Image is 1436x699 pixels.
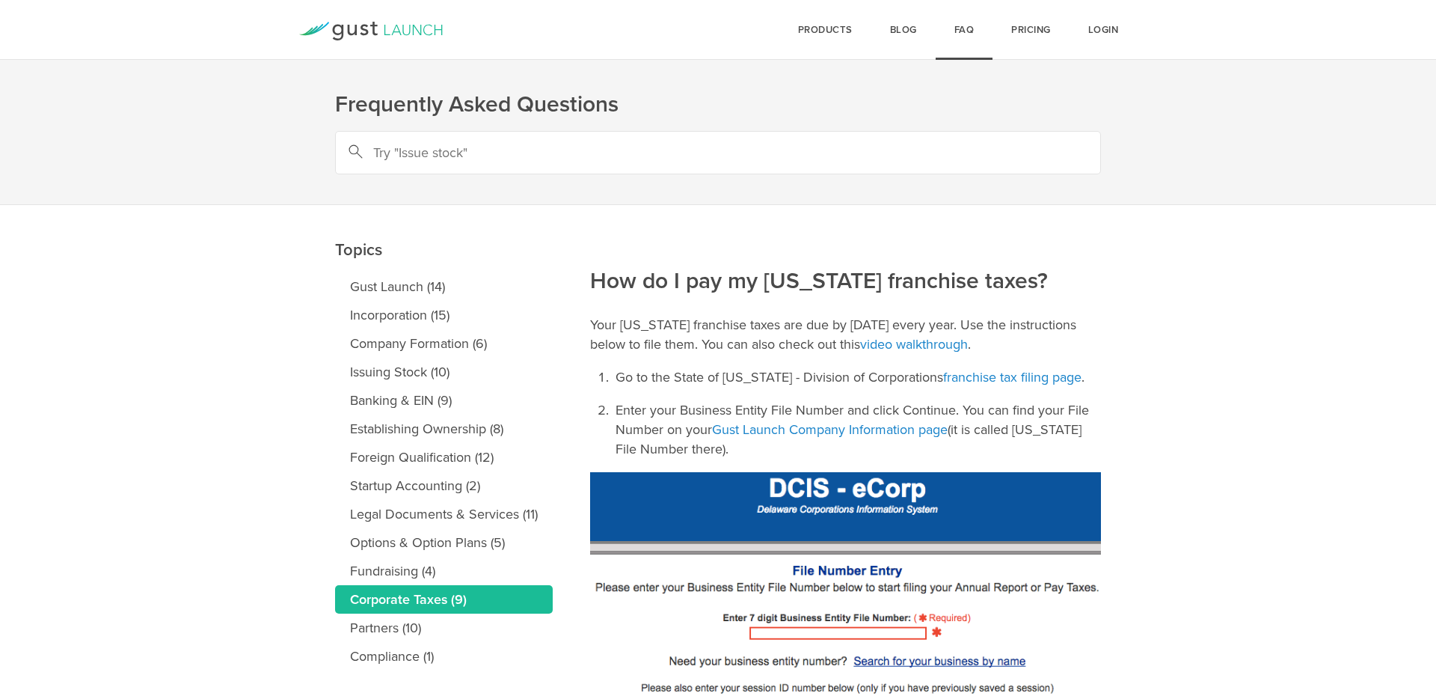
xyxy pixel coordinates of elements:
a: Issuing Stock (10) [335,358,553,386]
p: Enter your Business Entity File Number and click Continue. You can find your File Number on your ... [616,400,1101,459]
a: Compliance (1) [335,642,553,671]
p: Go to the State of [US_STATE] - Division of Corporations . [616,367,1101,387]
a: Legal Documents & Services (11) [335,500,553,528]
input: Try "Issue stock" [335,131,1101,174]
a: Options & Option Plans (5) [335,528,553,557]
a: Gust Launch (14) [335,272,553,301]
h1: Frequently Asked Questions [335,90,1101,120]
h2: Topics [335,134,553,265]
a: Corporate Taxes (9) [335,585,553,614]
a: Partners (10) [335,614,553,642]
a: Startup Accounting (2) [335,471,553,500]
a: video walkthrough [860,336,968,352]
a: Establishing Ownership (8) [335,415,553,443]
a: Foreign Qualification (12) [335,443,553,471]
a: Fundraising (4) [335,557,553,585]
a: Incorporation (15) [335,301,553,329]
a: Banking & EIN (9) [335,386,553,415]
p: Your [US_STATE] franchise taxes are due by [DATE] every year. Use the instructions below to file ... [590,315,1101,354]
a: Company Formation (6) [335,329,553,358]
a: Gust Launch Company Information page [712,421,948,438]
h2: How do I pay my [US_STATE] franchise taxes? [590,165,1101,296]
a: franchise tax filing page [943,369,1081,385]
